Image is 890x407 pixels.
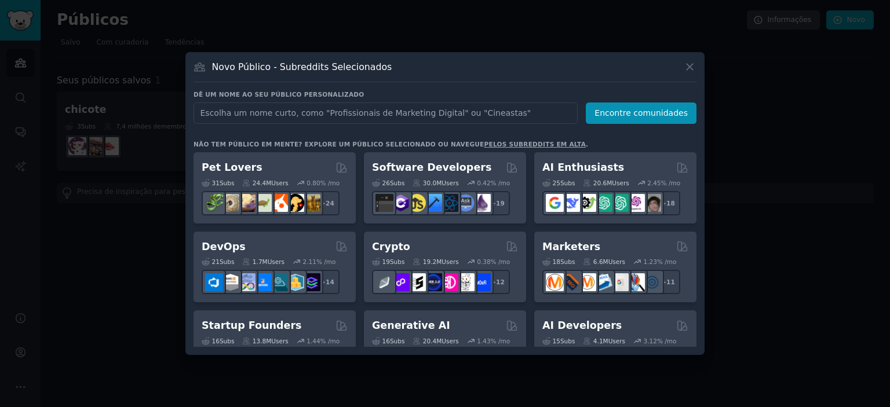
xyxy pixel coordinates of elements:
img: bigseo [562,273,580,291]
a: pelos subreddits em alta [484,141,586,148]
img: AskComputerScience [457,194,475,212]
img: aws_cdk [286,273,304,291]
div: 26 Sub s [372,179,404,187]
img: software [375,194,393,212]
img: AskMarketing [578,273,596,291]
div: 2.45 % /mo [647,179,680,187]
img: OpenAIDev [627,194,645,212]
div: 1.23 % /mo [644,258,677,266]
div: + 11 [656,270,680,294]
img: elixir [473,194,491,212]
img: platformengineering [270,273,288,291]
img: DeepSeek [562,194,580,212]
font: Dê um nome ao seu público personalizado [194,91,364,98]
h2: AI Developers [542,318,622,333]
div: 19 Sub s [372,258,404,266]
div: 16 Sub s [202,337,234,345]
img: Emailmarketing [594,273,612,291]
img: defi_ [473,273,491,291]
img: content_marketing [546,273,564,291]
input: Escolha um nome curto, como "Profissionais de Marketing Digital" ou "Cineastas" [194,102,578,124]
div: 1.43 % /mo [477,337,510,345]
img: leopardgeckos [238,194,256,212]
img: csharp [392,194,410,212]
div: 20.4M Users [413,337,458,345]
img: PlatformEngineers [302,273,320,291]
div: 3.12 % /mo [644,337,677,345]
img: ArtificalIntelligence [643,194,661,212]
div: 1.7M Users [242,258,284,266]
img: web3 [424,273,442,291]
img: ethstaker [408,273,426,291]
div: 1.44 % /mo [307,337,340,345]
div: 13.8M Users [242,337,288,345]
h2: Software Developers [372,160,491,175]
img: reactnative [440,194,458,212]
div: 6.6M Users [583,258,625,266]
div: 0.38 % /mo [477,258,510,266]
img: chatgpt_promptDesign [594,194,612,212]
h2: AI Enthusiasts [542,160,624,175]
img: dogbreed [302,194,320,212]
h2: Pet Lovers [202,160,262,175]
font: Novo Público - Subreddits Selecionados [212,61,392,72]
div: 21 Sub s [202,258,234,266]
img: AItoolsCatalog [578,194,596,212]
img: googleads [611,273,629,291]
button: Encontre comunidades [586,102,696,124]
img: MarketingResearch [627,273,645,291]
h2: DevOps [202,240,246,254]
div: 16 Sub s [372,337,404,345]
div: 15 Sub s [542,337,575,345]
h2: Marketers [542,240,600,254]
font: Encontre comunidades [594,108,688,118]
font: Não tem público em mente? Explore um público selecionado ou navegue [194,141,484,148]
img: 0xPolygon [392,273,410,291]
h2: Crypto [372,240,410,254]
div: 31 Sub s [202,179,234,187]
img: defiblockchain [440,273,458,291]
div: + 14 [315,270,340,294]
div: 19.2M Users [413,258,458,266]
img: ballpython [221,194,239,212]
div: 18 Sub s [542,258,575,266]
img: Docker_DevOps [238,273,256,291]
img: CryptoNews [457,273,475,291]
img: DevOpsLinks [254,273,272,291]
img: turtle [254,194,272,212]
img: learnjavascript [408,194,426,212]
img: GoogleGeminiAI [546,194,564,212]
img: azuredevops [205,273,223,291]
div: 30.0M Users [413,179,458,187]
div: 2.11 % /mo [303,258,336,266]
div: + 12 [486,270,510,294]
div: 20.6M Users [583,179,629,187]
div: 24.4M Users [242,179,288,187]
font: . [586,141,588,148]
div: + 19 [486,191,510,215]
div: + 18 [656,191,680,215]
h2: Startup Founders [202,318,301,333]
img: OnlineMarketing [643,273,661,291]
div: 25 Sub s [542,179,575,187]
img: herpetology [205,194,223,212]
img: ethfinance [375,273,393,291]
img: PetAdvice [286,194,304,212]
h2: Generative AI [372,318,450,333]
div: 0.80 % /mo [307,179,340,187]
div: 4.1M Users [583,337,625,345]
div: 0.42 % /mo [477,179,510,187]
img: AWS_Certified_Experts [221,273,239,291]
img: chatgpt_prompts_ [611,194,629,212]
img: iOSProgramming [424,194,442,212]
img: cockatiel [270,194,288,212]
div: + 24 [315,191,340,215]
